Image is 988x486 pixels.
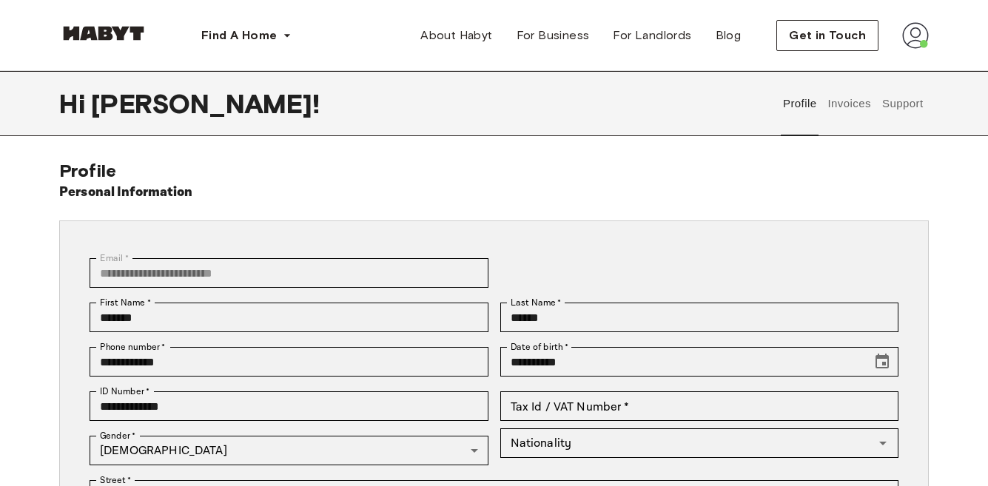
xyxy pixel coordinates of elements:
[201,27,277,44] span: Find A Home
[59,88,91,119] span: Hi
[776,20,878,51] button: Get in Touch
[511,340,568,354] label: Date of birth
[704,21,753,50] a: Blog
[902,22,929,49] img: avatar
[100,429,135,442] label: Gender
[100,252,129,265] label: Email
[100,296,151,309] label: First Name
[409,21,504,50] a: About Habyt
[511,296,562,309] label: Last Name
[517,27,590,44] span: For Business
[100,385,149,398] label: ID Number
[777,71,929,136] div: user profile tabs
[100,340,166,354] label: Phone number
[189,21,303,50] button: Find A Home
[505,21,602,50] a: For Business
[873,433,893,453] button: Open
[90,436,488,465] div: [DEMOGRAPHIC_DATA]
[601,21,703,50] a: For Landlords
[826,71,873,136] button: Invoices
[789,27,866,44] span: Get in Touch
[781,71,819,136] button: Profile
[716,27,742,44] span: Blog
[420,27,492,44] span: About Habyt
[59,182,193,203] h6: Personal Information
[59,160,116,181] span: Profile
[91,88,320,119] span: [PERSON_NAME] !
[90,258,488,288] div: You can't change your email address at the moment. Please reach out to customer support in case y...
[880,71,925,136] button: Support
[867,347,897,377] button: Choose date, selected date is Apr 20, 1999
[613,27,691,44] span: For Landlords
[59,26,148,41] img: Habyt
